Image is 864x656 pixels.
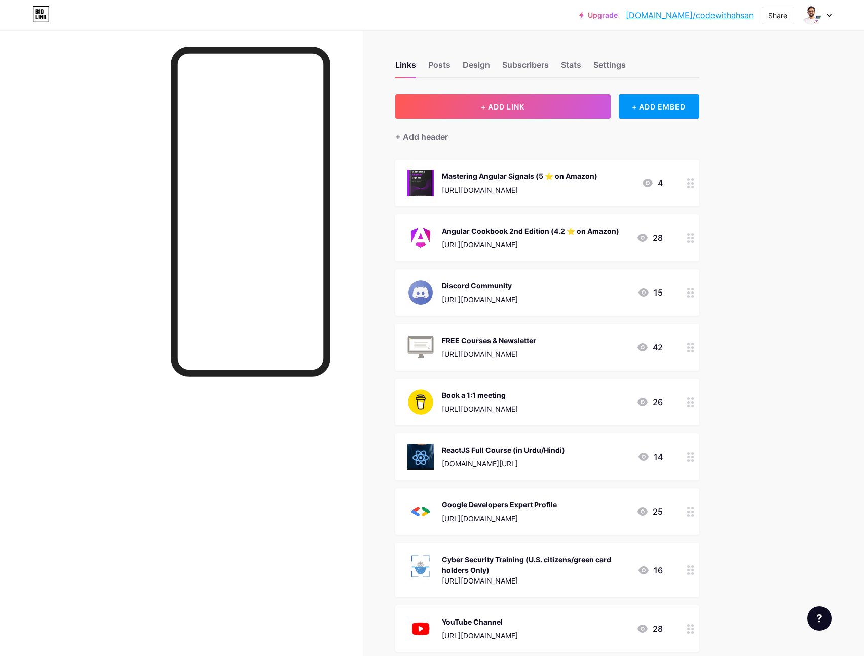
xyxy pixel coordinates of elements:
div: Subscribers [502,59,549,77]
div: [URL][DOMAIN_NAME] [442,404,518,414]
button: + ADD LINK [395,94,611,119]
div: [URL][DOMAIN_NAME] [442,239,619,250]
img: FREE Courses & Newsletter [407,334,434,360]
div: + ADD EMBED [619,94,699,119]
img: Book a 1:1 meeting [407,389,434,415]
div: [URL][DOMAIN_NAME] [442,575,629,586]
div: [DOMAIN_NAME][URL] [442,458,565,469]
img: Discord Community [407,279,434,306]
div: Links [395,59,416,77]
div: 16 [637,564,663,576]
div: Design [463,59,490,77]
div: Stats [561,59,581,77]
div: Mastering Angular Signals (5 ⭐ on Amazon) [442,171,597,181]
div: YouTube Channel [442,616,518,627]
span: + ADD LINK [481,102,524,111]
div: Angular Cookbook 2nd Edition (4.2 ⭐ on Amazon) [442,226,619,236]
a: [DOMAIN_NAME]/codewithahsan [626,9,754,21]
div: 25 [636,505,663,518]
div: Settings [593,59,626,77]
img: Mastering Angular Signals (5 ⭐ on Amazon) [407,170,434,196]
div: Posts [428,59,450,77]
a: Upgrade [579,11,618,19]
div: Share [768,10,787,21]
div: Book a 1:1 meeting [442,390,518,400]
div: ReactJS Full Course (in Urdu/Hindi) [442,445,565,455]
img: ReactJS Full Course (in Urdu/Hindi) [407,444,434,470]
img: YouTube Channel [407,615,434,642]
div: [URL][DOMAIN_NAME] [442,513,557,524]
div: 26 [636,396,663,408]
div: [URL][DOMAIN_NAME] [442,630,518,641]
div: + Add header [395,131,448,143]
div: Google Developers Expert Profile [442,499,557,510]
div: [URL][DOMAIN_NAME] [442,349,536,359]
div: 28 [636,232,663,244]
div: [URL][DOMAIN_NAME] [442,185,597,195]
div: 15 [637,286,663,299]
img: Angular Cookbook 2nd Edition (4.2 ⭐ on Amazon) [407,225,434,251]
img: Google Developers Expert Profile [407,498,434,525]
div: [URL][DOMAIN_NAME] [442,294,518,305]
div: 42 [636,341,663,353]
div: 14 [637,451,663,463]
img: Cyber Security Training (U.S. citizens/green card holders Only) [407,553,434,579]
div: 28 [636,623,663,635]
div: Discord Community [442,280,518,291]
div: FREE Courses & Newsletter [442,335,536,346]
img: Muhammad Ahsan Ayaz [802,6,821,25]
div: Cyber Security Training (U.S. citizens/green card holders Only) [442,554,629,575]
div: 4 [642,177,663,189]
